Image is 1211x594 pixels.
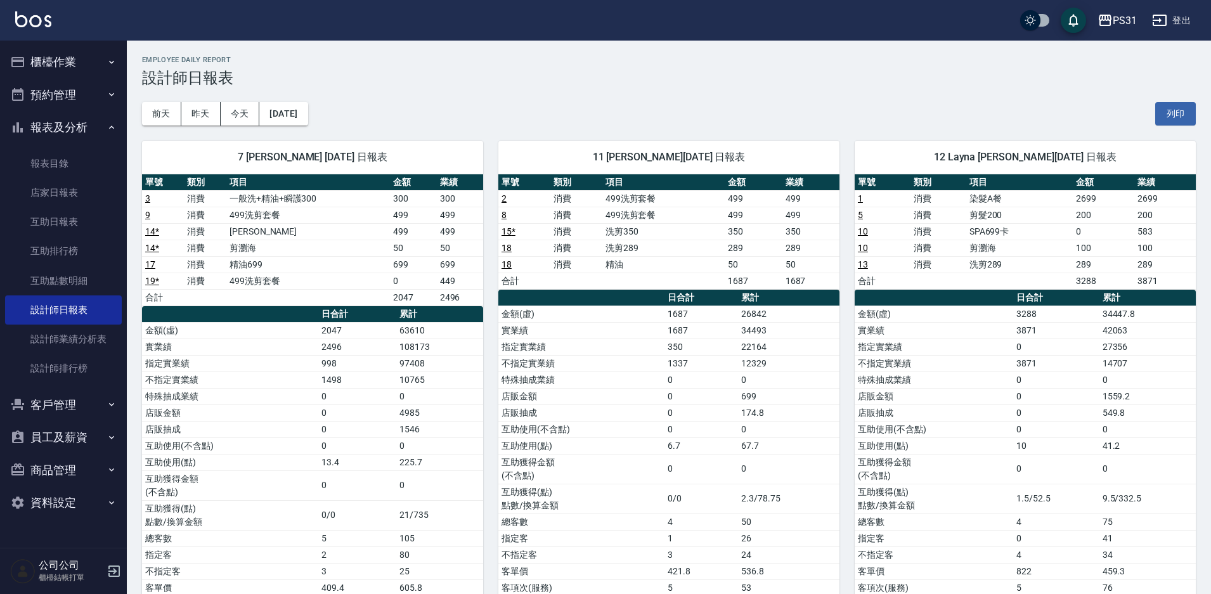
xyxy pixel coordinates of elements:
[318,404,396,421] td: 0
[390,289,436,306] td: 2047
[855,355,1013,371] td: 不指定實業績
[1099,306,1196,322] td: 34447.8
[738,371,839,388] td: 0
[259,102,308,126] button: [DATE]
[226,207,390,223] td: 499洗剪套餐
[664,437,738,454] td: 6.7
[602,240,725,256] td: 洗剪289
[142,69,1196,87] h3: 設計師日報表
[318,355,396,371] td: 998
[855,339,1013,355] td: 指定實業績
[1099,290,1196,306] th: 累計
[1013,546,1099,563] td: 4
[725,174,782,191] th: 金額
[390,190,436,207] td: 300
[1099,371,1196,388] td: 0
[5,149,122,178] a: 報表目錄
[145,193,150,203] a: 3
[602,207,725,223] td: 499洗剪套餐
[1099,339,1196,355] td: 27356
[5,111,122,144] button: 報表及分析
[396,454,483,470] td: 225.7
[5,46,122,79] button: 櫃檯作業
[855,484,1013,513] td: 互助獲得(點) 點數/換算金額
[142,289,184,306] td: 合計
[498,174,550,191] th: 單號
[1099,513,1196,530] td: 75
[858,259,868,269] a: 13
[1099,322,1196,339] td: 42063
[15,11,51,27] img: Logo
[437,273,483,289] td: 449
[142,404,318,421] td: 店販金額
[1099,484,1196,513] td: 9.5/332.5
[396,355,483,371] td: 97408
[738,388,839,404] td: 699
[396,563,483,579] td: 25
[602,256,725,273] td: 精油
[664,290,738,306] th: 日合計
[437,240,483,256] td: 50
[1073,256,1134,273] td: 289
[498,339,664,355] td: 指定實業績
[142,388,318,404] td: 特殊抽成業績
[966,223,1073,240] td: SPA699卡
[318,421,396,437] td: 0
[855,454,1013,484] td: 互助獲得金額 (不含點)
[782,174,839,191] th: 業績
[498,437,664,454] td: 互助使用(點)
[390,240,436,256] td: 50
[1073,273,1134,289] td: 3288
[664,371,738,388] td: 0
[5,207,122,236] a: 互助日報表
[396,306,483,323] th: 累計
[738,339,839,355] td: 22164
[725,256,782,273] td: 50
[498,388,664,404] td: 店販金額
[498,513,664,530] td: 總客數
[502,193,507,203] a: 2
[498,454,664,484] td: 互助獲得金額 (不含點)
[5,266,122,295] a: 互助點數明細
[390,256,436,273] td: 699
[390,174,436,191] th: 金額
[502,243,512,253] a: 18
[1073,240,1134,256] td: 100
[602,223,725,240] td: 洗剪350
[396,421,483,437] td: 1546
[910,207,966,223] td: 消費
[396,322,483,339] td: 63610
[738,484,839,513] td: 2.3/78.75
[184,240,226,256] td: 消費
[145,210,150,220] a: 9
[966,240,1073,256] td: 剪瀏海
[396,371,483,388] td: 10765
[550,256,602,273] td: 消費
[5,236,122,266] a: 互助排行榜
[396,500,483,530] td: 21/735
[725,207,782,223] td: 499
[145,259,155,269] a: 17
[498,484,664,513] td: 互助獲得(點) 點數/換算金額
[5,454,122,487] button: 商品管理
[550,174,602,191] th: 類別
[858,243,868,253] a: 10
[498,563,664,579] td: 客單價
[738,421,839,437] td: 0
[1134,256,1196,273] td: 289
[738,530,839,546] td: 26
[226,273,390,289] td: 499洗剪套餐
[142,339,318,355] td: 實業績
[498,546,664,563] td: 不指定客
[1099,454,1196,484] td: 0
[318,470,396,500] td: 0
[142,437,318,454] td: 互助使用(不含點)
[855,563,1013,579] td: 客單價
[664,322,738,339] td: 1687
[1013,454,1099,484] td: 0
[855,404,1013,421] td: 店販抽成
[142,500,318,530] td: 互助獲得(點) 點數/換算金額
[910,190,966,207] td: 消費
[10,558,36,584] img: Person
[39,559,103,572] h5: 公司公司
